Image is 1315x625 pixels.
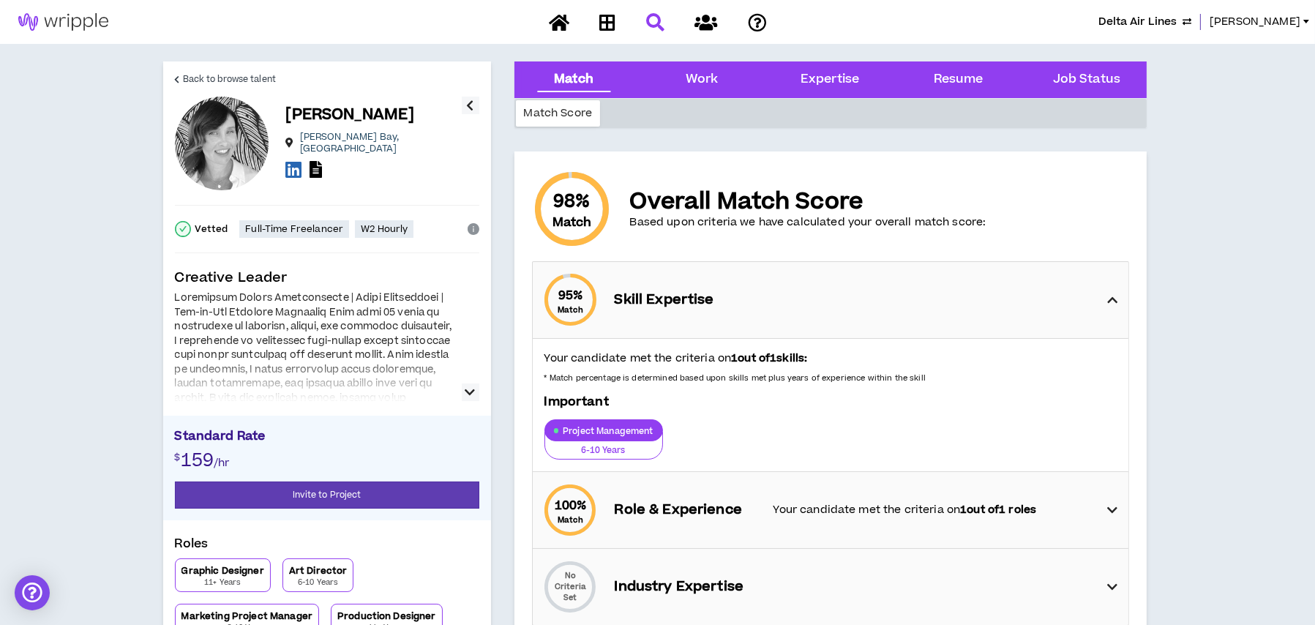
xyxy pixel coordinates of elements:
[1053,70,1120,89] div: Job Status
[175,482,479,509] button: Invite to Project
[615,577,759,597] p: Industry Expertise
[300,131,462,154] p: [PERSON_NAME] Bay , [GEOGRAPHIC_DATA]
[533,472,1128,548] div: 100%MatchRole & ExperienceYour candidate met the criteria on1out of1 roles
[245,223,343,235] p: Full-Time Freelancer
[544,393,1117,411] p: Important
[552,214,592,231] small: Match
[544,351,1117,367] p: Your candidate met the criteria on
[630,215,986,230] p: Based upon criteria we have calculated your overall match score:
[630,189,986,215] p: Overall Match Score
[181,610,313,622] p: Marketing Project Manager
[195,223,228,235] p: Vetted
[773,502,1093,518] p: Your candidate met the criteria on
[175,291,453,591] div: Loremipsum Dolors Ametconsecte | Adipi Elitseddoei | Tem-in-Utl Etdolore Magnaaliq Enim admi 05 v...
[298,577,338,588] p: 6-10 Years
[337,610,436,622] p: Production Designer
[175,427,479,449] p: Standard Rate
[558,514,583,525] small: Match
[1098,14,1191,30] button: Delta Air Lines
[558,287,582,304] span: 95 %
[554,70,593,89] div: Match
[533,262,1128,338] div: 95%MatchSkill Expertise
[181,448,214,474] span: 159
[558,304,583,315] small: Match
[175,97,269,190] div: Jennifer B.
[801,70,859,89] div: Expertise
[15,575,50,610] div: Open Intercom Messenger
[960,502,1036,517] strong: 1 out of 1 roles
[731,351,807,366] strong: 1 out of 1 skills:
[516,100,601,127] div: Match Score
[286,105,415,125] p: [PERSON_NAME]
[1210,14,1300,30] span: [PERSON_NAME]
[544,373,1117,384] p: * Match percentage is determined based upon skills met plus years of experience within the skill
[542,570,600,603] p: No Criteria Set
[615,290,759,310] p: Skill Expertise
[204,577,241,588] p: 11+ Years
[553,190,590,214] span: 98 %
[214,455,229,471] span: /hr
[615,500,759,520] p: Role & Experience
[175,451,181,464] span: $
[183,72,276,86] span: Back to browse talent
[175,535,479,558] p: Roles
[533,549,1128,625] div: No Criteria SetIndustry Expertise
[175,61,276,97] a: Back to browse talent
[181,565,264,577] p: Graphic Designer
[934,70,984,89] div: Resume
[175,221,191,237] span: check-circle
[468,223,479,235] span: info-circle
[686,70,719,89] div: Work
[361,223,408,235] p: W2 Hourly
[289,565,348,577] p: Art Director
[175,268,479,288] p: Creative Leader
[555,497,587,514] span: 100 %
[1098,14,1177,30] span: Delta Air Lines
